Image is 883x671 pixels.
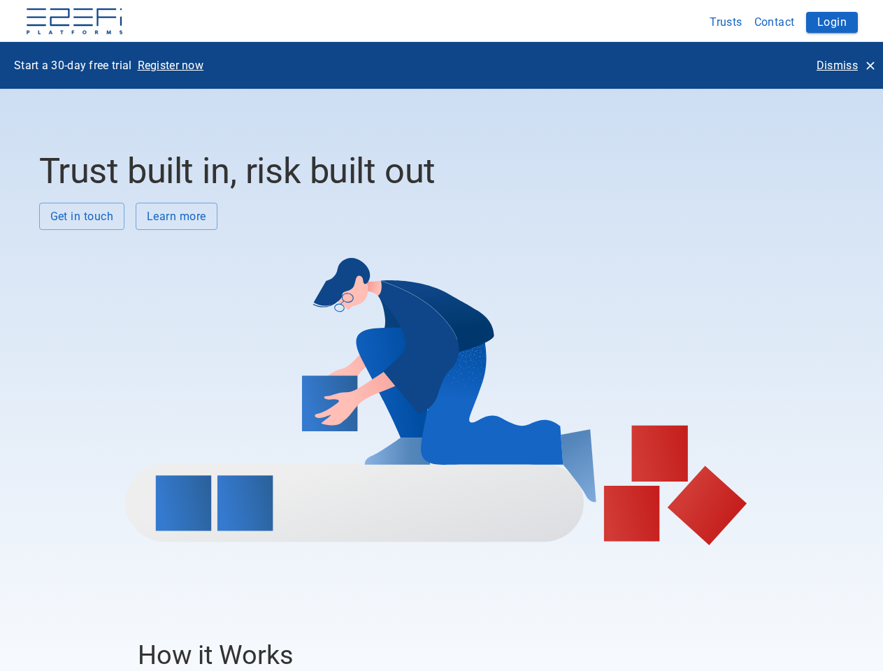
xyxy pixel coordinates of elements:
[14,57,132,73] p: Start a 30-day free trial
[138,57,204,73] p: Register now
[39,150,834,192] h2: Trust built in, risk built out
[138,640,734,670] h3: How it Works
[132,53,210,78] button: Register now
[39,203,125,230] button: Get in touch
[811,53,880,78] button: Dismiss
[817,57,858,73] p: Dismiss
[136,203,217,230] button: Learn more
